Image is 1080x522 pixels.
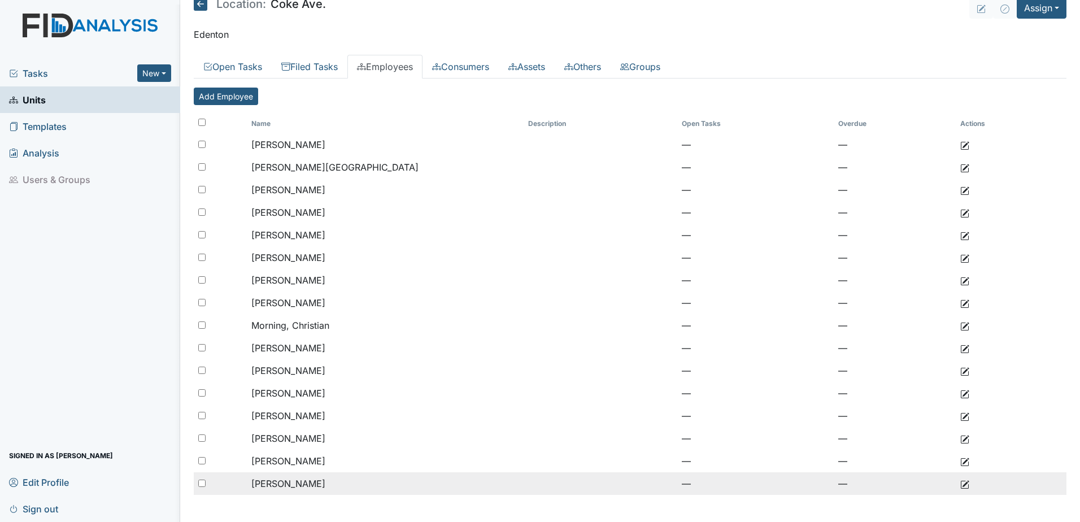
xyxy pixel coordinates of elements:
td: — [834,359,956,382]
p: Edenton [194,28,1066,41]
td: — [834,404,956,427]
td: — [834,201,956,224]
span: [PERSON_NAME] [251,252,325,263]
td: — [834,133,956,156]
div: Employees [194,88,1066,504]
span: [PERSON_NAME] [251,388,325,399]
a: Add Employee [194,88,258,105]
span: Analysis [9,144,59,162]
td: — [677,450,834,472]
a: Others [555,55,611,79]
span: Edit Profile [9,473,69,491]
td: — [677,472,834,495]
span: Morning, Christian [251,320,329,331]
td: — [677,179,834,201]
button: New [137,64,171,82]
span: [PERSON_NAME] [251,433,325,444]
span: [PERSON_NAME] [251,207,325,218]
td: — [677,314,834,337]
a: Consumers [423,55,499,79]
th: Toggle SortBy [247,114,524,133]
td: — [834,179,956,201]
td: — [834,382,956,404]
span: [PERSON_NAME] [251,342,325,354]
th: Toggle SortBy [677,114,834,133]
td: — [834,337,956,359]
td: — [677,201,834,224]
span: [PERSON_NAME] [251,478,325,489]
th: Toggle SortBy [524,114,677,133]
span: [PERSON_NAME] [251,229,325,241]
span: [PERSON_NAME] [251,184,325,195]
span: Templates [9,118,67,135]
td: — [677,404,834,427]
td: — [834,314,956,337]
td: — [834,156,956,179]
a: Assets [499,55,555,79]
td: — [834,269,956,292]
span: [PERSON_NAME] [251,410,325,421]
td: — [677,156,834,179]
td: — [677,133,834,156]
td: — [677,269,834,292]
td: — [834,246,956,269]
td: — [677,382,834,404]
span: [PERSON_NAME] [251,365,325,376]
td: — [677,246,834,269]
span: [PERSON_NAME] [251,275,325,286]
input: Toggle All Rows Selected [198,119,206,126]
td: — [834,427,956,450]
span: Units [9,91,46,108]
a: Open Tasks [194,55,272,79]
a: Tasks [9,67,137,80]
a: Employees [347,55,423,79]
td: — [677,427,834,450]
span: [PERSON_NAME] [251,139,325,150]
a: Groups [611,55,670,79]
td: — [834,224,956,246]
span: Sign out [9,500,58,517]
td: — [834,472,956,495]
td: — [677,359,834,382]
span: [PERSON_NAME] [251,297,325,308]
a: Filed Tasks [272,55,347,79]
td: — [834,450,956,472]
span: [PERSON_NAME][GEOGRAPHIC_DATA] [251,162,419,173]
td: — [677,337,834,359]
span: Signed in as [PERSON_NAME] [9,447,113,464]
span: [PERSON_NAME] [251,455,325,467]
td: — [677,224,834,246]
th: Actions [956,114,1066,133]
td: — [677,292,834,314]
td: — [834,292,956,314]
th: Toggle SortBy [834,114,956,133]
